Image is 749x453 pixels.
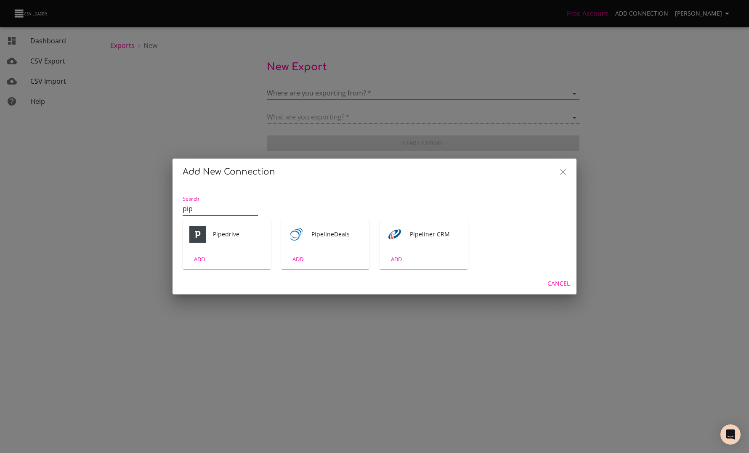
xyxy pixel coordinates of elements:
span: Cancel [547,278,570,289]
span: ADD [287,254,309,264]
span: ADD [385,254,408,264]
span: Pipedrive [213,230,264,238]
button: ADD [383,253,410,266]
button: ADD [186,253,213,266]
div: Tool [386,226,403,243]
img: Pipeliner CRM [386,226,403,243]
div: Tool [189,226,206,243]
h2: Add New Connection [183,165,566,179]
label: Search [183,196,199,201]
span: ADD [188,254,211,264]
div: Tool [288,226,305,243]
img: PipelineDeals [288,226,305,243]
button: Cancel [544,276,573,291]
img: Pipedrive [189,226,206,243]
span: PipelineDeals [311,230,363,238]
button: ADD [284,253,311,266]
button: Close [553,162,573,182]
div: Open Intercom Messenger [720,424,741,445]
span: Pipeliner CRM [410,230,461,238]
